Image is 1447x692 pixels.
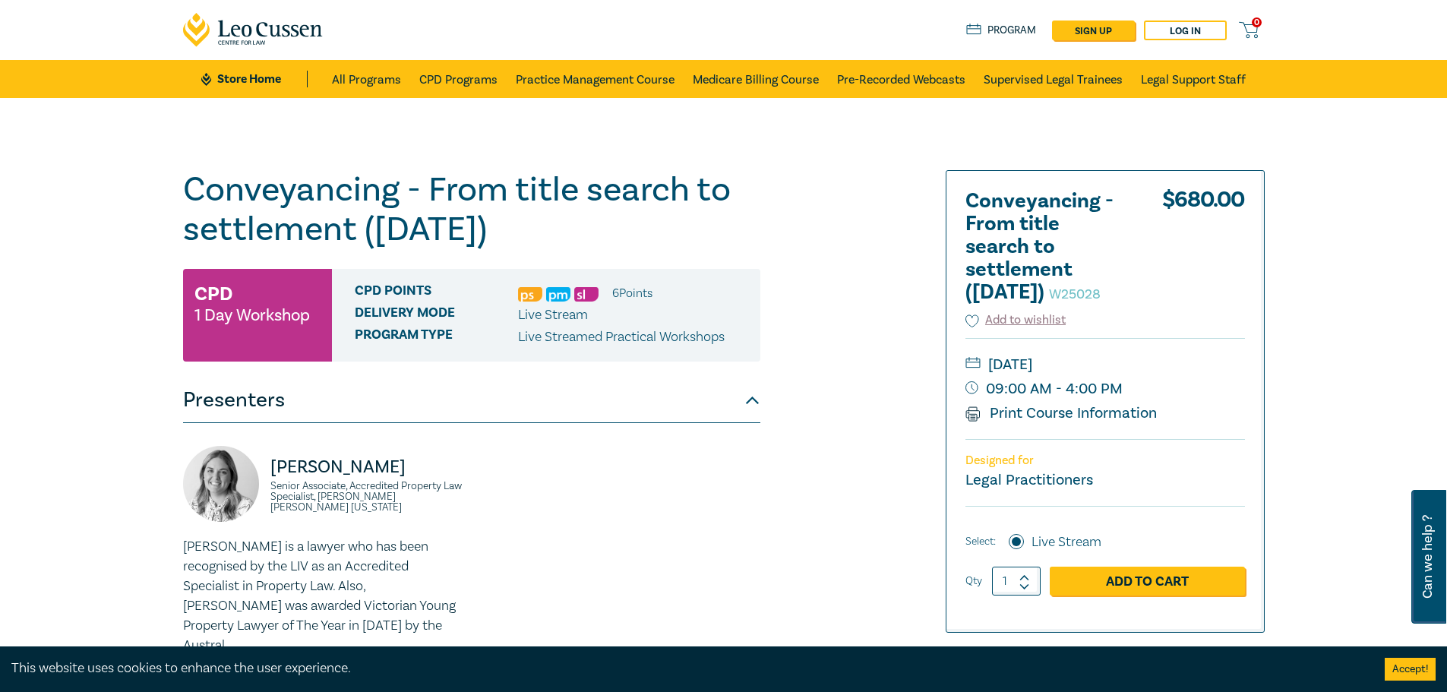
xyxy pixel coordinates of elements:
label: Qty [965,573,982,589]
div: This website uses cookies to enhance the user experience. [11,659,1362,678]
p: [PERSON_NAME] is a lawyer who has been recognised by the LIV as an Accredited Specialist in Prope... [183,537,463,656]
a: Add to Cart [1050,567,1245,596]
button: Accept cookies [1385,658,1436,681]
small: [DATE] [965,352,1245,377]
a: Supervised Legal Trainees [984,60,1123,98]
a: Pre-Recorded Webcasts [837,60,965,98]
li: 6 Point s [612,283,652,303]
small: 09:00 AM - 4:00 PM [965,377,1245,401]
img: https://s3.ap-southeast-2.amazonaws.com/leo-cussen-store-production-content/Contacts/Lydia%20East... [183,446,259,522]
a: Legal Support Staff [1141,60,1246,98]
div: $ 680.00 [1162,190,1245,311]
label: Live Stream [1032,532,1101,552]
h3: CPD [194,280,232,308]
p: Designed for [965,453,1245,468]
button: Add to wishlist [965,311,1066,329]
h2: Conveyancing - From title search to settlement ([DATE]) [965,190,1133,304]
span: Delivery Mode [355,305,518,325]
a: Program [966,22,1037,39]
img: Professional Skills [518,287,542,302]
a: sign up [1052,21,1135,40]
a: Practice Management Course [516,60,675,98]
a: Print Course Information [965,403,1158,423]
span: 0 [1252,17,1262,27]
small: Senior Associate, Accredited Property Law Specialist, [PERSON_NAME] [PERSON_NAME] [US_STATE] [270,481,463,513]
span: Can we help ? [1420,499,1435,615]
a: CPD Programs [419,60,498,98]
span: CPD Points [355,283,518,303]
p: Live Streamed Practical Workshops [518,327,725,347]
p: [PERSON_NAME] [270,455,463,479]
span: Select: [965,533,996,550]
a: Store Home [201,71,307,87]
small: 1 Day Workshop [194,308,310,323]
small: Legal Practitioners [965,470,1093,490]
a: All Programs [332,60,401,98]
img: Practice Management & Business Skills [546,287,570,302]
a: Medicare Billing Course [693,60,819,98]
a: Log in [1144,21,1227,40]
span: Live Stream [518,306,588,324]
input: 1 [992,567,1041,596]
img: Substantive Law [574,287,599,302]
h1: Conveyancing - From title search to settlement ([DATE]) [183,170,760,249]
small: W25028 [1049,286,1101,303]
button: Presenters [183,378,760,423]
span: Program type [355,327,518,347]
